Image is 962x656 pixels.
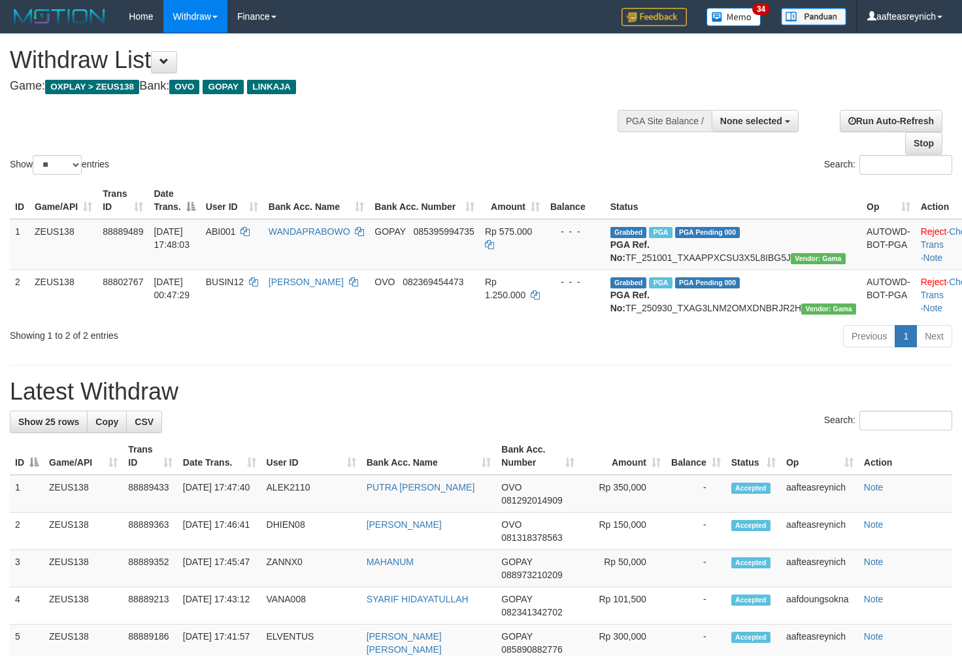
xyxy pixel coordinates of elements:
span: Accepted [731,483,771,494]
td: 3 [10,550,44,587]
span: Rp 1.250.000 [485,277,525,300]
a: Note [864,482,884,492]
a: MAHANUM [367,557,414,567]
th: Date Trans.: activate to sort column ascending [178,438,261,475]
span: OVO [169,80,199,94]
div: Showing 1 to 2 of 2 entries [10,324,391,342]
td: Rp 150,000 [580,513,666,550]
td: [DATE] 17:46:41 [178,513,261,550]
span: Copy 085890882776 to clipboard [501,644,562,655]
a: [PERSON_NAME] [PERSON_NAME] [367,631,442,655]
a: Note [864,631,884,642]
th: ID: activate to sort column descending [10,438,44,475]
input: Search: [859,411,952,430]
a: [PERSON_NAME] [269,277,344,287]
a: Copy [87,411,127,433]
span: Show 25 rows [18,417,79,427]
div: PGA Site Balance / [618,110,712,132]
span: Copy [95,417,118,427]
span: Rp 575.000 [485,226,532,237]
img: panduan.png [781,8,846,26]
td: TF_251001_TXAAPPXCSU3X5L8IBG5J [605,219,861,270]
th: Amount: activate to sort column ascending [480,182,545,219]
label: Search: [824,411,952,430]
td: [DATE] 17:45:47 [178,550,261,587]
td: Rp 350,000 [580,475,666,513]
td: - [666,475,726,513]
a: Next [916,325,952,347]
a: Reject [921,277,947,287]
span: None selected [720,116,782,126]
th: Status: activate to sort column ascending [726,438,781,475]
th: Balance [545,182,605,219]
span: LINKAJA [247,80,296,94]
th: Bank Acc. Name: activate to sort column ascending [361,438,497,475]
span: GOPAY [501,594,532,604]
span: Copy 088973210209 to clipboard [501,570,562,580]
a: Note [864,557,884,567]
td: aafteasreynich [781,550,859,587]
td: 88889352 [123,550,178,587]
span: Copy 085395994735 to clipboard [413,226,474,237]
span: Marked by aafpengsreynich [649,227,672,238]
a: Note [864,594,884,604]
span: Accepted [731,632,771,643]
a: Previous [843,325,895,347]
div: - - - [550,225,600,238]
th: Bank Acc. Number: activate to sort column ascending [369,182,480,219]
td: VANA008 [261,587,361,625]
span: PGA Pending [675,227,740,238]
td: ALEK2110 [261,475,361,513]
a: PUTRA [PERSON_NAME] [367,482,475,492]
th: Op: activate to sort column ascending [781,438,859,475]
span: GOPAY [374,226,405,237]
input: Search: [859,155,952,175]
span: OXPLAY > ZEUS138 [45,80,139,94]
img: MOTION_logo.png [10,7,109,26]
td: ZEUS138 [44,513,123,550]
th: Game/API: activate to sort column ascending [29,182,97,219]
span: Accepted [731,557,771,568]
span: Copy 081292014909 to clipboard [501,495,562,506]
span: PGA Pending [675,277,740,288]
a: Note [864,519,884,530]
td: aafdoungsokna [781,587,859,625]
span: Vendor URL: https://trx31.1velocity.biz [791,253,846,264]
a: Note [923,252,943,263]
td: ZEUS138 [44,587,123,625]
div: - - - [550,275,600,288]
span: Grabbed [610,277,647,288]
td: - [666,513,726,550]
th: Status [605,182,861,219]
td: - [666,550,726,587]
td: 1 [10,475,44,513]
a: Stop [905,132,942,154]
a: WANDAPRABOWO [269,226,350,237]
a: CSV [126,411,162,433]
span: Copy 082341342702 to clipboard [501,607,562,617]
h4: Game: Bank: [10,80,628,93]
span: 88802767 [103,277,143,287]
th: Bank Acc. Name: activate to sort column ascending [263,182,370,219]
img: Feedback.jpg [622,8,687,26]
span: Accepted [731,595,771,606]
b: PGA Ref. No: [610,290,650,313]
td: 1 [10,219,29,270]
td: aafteasreynich [781,513,859,550]
td: 4 [10,587,44,625]
td: Rp 50,000 [580,550,666,587]
a: [PERSON_NAME] [367,519,442,530]
span: BUSIN12 [206,277,244,287]
td: AUTOWD-BOT-PGA [861,269,916,320]
th: ID [10,182,29,219]
td: ZEUS138 [44,475,123,513]
a: Note [923,303,943,313]
span: [DATE] 17:48:03 [154,226,190,250]
span: OVO [501,482,522,492]
td: Rp 101,500 [580,587,666,625]
td: [DATE] 17:47:40 [178,475,261,513]
td: ZEUS138 [29,269,97,320]
td: ZEUS138 [29,219,97,270]
th: Balance: activate to sort column ascending [666,438,726,475]
span: CSV [135,417,154,427]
